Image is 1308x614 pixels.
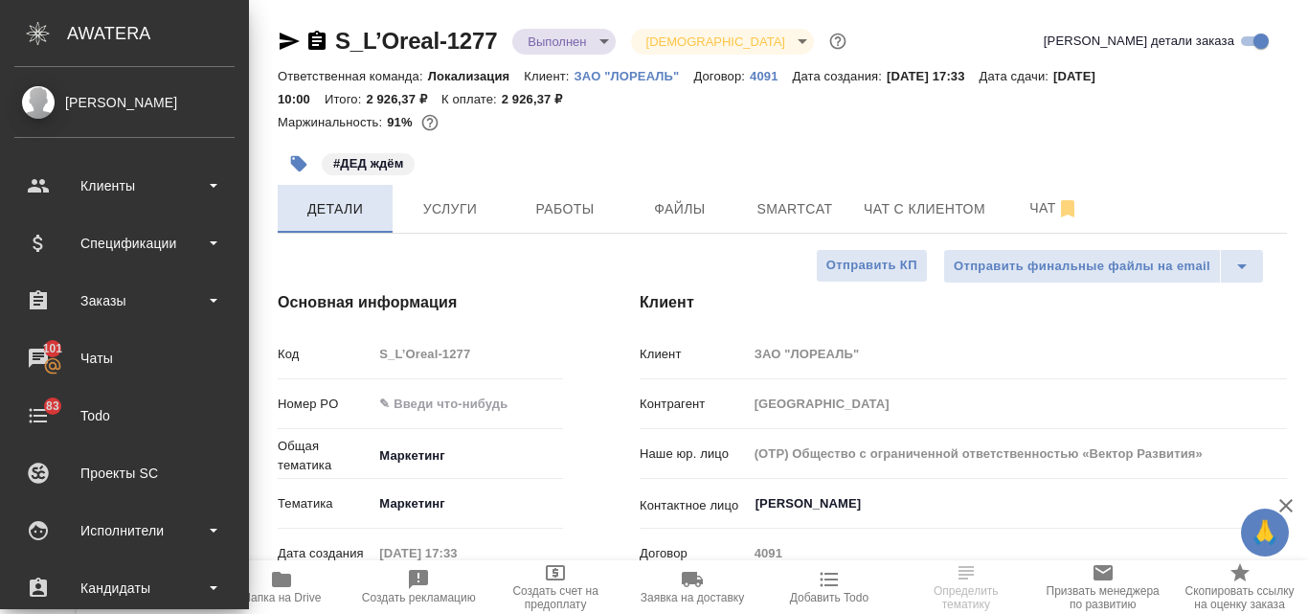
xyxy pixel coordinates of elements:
button: Скопировать ссылку на оценку заказа [1171,560,1308,614]
p: Наше юр. лицо [640,444,748,464]
div: AWATERA [67,14,249,53]
button: 231.44 RUB; [417,110,442,135]
button: 🙏 [1241,509,1289,557]
span: Отправить КП [826,255,917,277]
a: ЗАО "ЛОРЕАЛЬ" [575,67,694,83]
p: 91% [387,115,417,129]
div: Проекты SC [14,459,235,488]
span: Добавить Todo [790,591,868,604]
p: 2 926,37 ₽ [366,92,441,106]
button: Выполнен [522,34,592,50]
span: Создать рекламацию [362,591,476,604]
p: 2 926,37 ₽ [502,92,577,106]
div: Клиенты [14,171,235,200]
span: Работы [519,197,611,221]
button: Отправить КП [816,249,928,283]
p: Тематика [278,494,372,513]
p: Дата создания: [793,69,887,83]
p: #ДЕД ждём [333,154,403,173]
button: [DEMOGRAPHIC_DATA] [641,34,791,50]
input: Пустое поле [372,340,563,368]
div: Кандидаты [14,574,235,603]
p: [DATE] 17:33 [887,69,980,83]
a: 4091 [750,67,792,83]
p: 4091 [750,69,792,83]
span: 83 [34,397,71,416]
button: Доп статусы указывают на важность/срочность заказа [825,29,850,54]
a: 101Чаты [5,334,244,382]
p: ЗАО "ЛОРЕАЛЬ" [575,69,694,83]
button: Определить тематику [897,560,1034,614]
p: Номер PO [278,395,372,414]
div: Маркетинг [372,488,563,520]
button: Создать рекламацию [350,560,487,614]
a: Проекты SC [5,449,244,497]
p: Локализация [428,69,525,83]
div: Чаты [14,344,235,373]
button: Создать счет на предоплату [487,560,624,614]
span: Детали [289,197,381,221]
span: Чат [1008,196,1100,220]
div: Выполнен [512,29,615,55]
a: S_L’Oreal-1277 [335,28,497,54]
span: Папка на Drive [242,591,321,604]
span: 🙏 [1249,512,1281,553]
div: Маркетинг [372,440,563,472]
p: Общая тематика [278,437,372,475]
p: Клиент [640,345,748,364]
span: Призвать менеджера по развитию [1046,584,1160,611]
button: Скопировать ссылку для ЯМессенджера [278,30,301,53]
button: Скопировать ссылку [305,30,328,53]
span: 101 [32,339,75,358]
span: Отправить финальные файлы на email [954,256,1210,278]
span: Определить тематику [909,584,1023,611]
svg: Отписаться [1056,197,1079,220]
button: Призвать менеджера по развитию [1034,560,1171,614]
span: Услуги [404,197,496,221]
input: Пустое поле [748,539,1287,567]
div: Заказы [14,286,235,315]
button: Добавить Todo [760,560,897,614]
button: Добавить тэг [278,143,320,185]
p: Контрагент [640,395,748,414]
span: Заявка на доставку [641,591,744,604]
button: Заявка на доставку [624,560,761,614]
p: Контактное лицо [640,496,748,515]
p: Дата сдачи: [980,69,1053,83]
input: Пустое поле [748,440,1287,467]
p: Ответственная команда: [278,69,428,83]
div: Исполнители [14,516,235,545]
p: Клиент: [524,69,574,83]
input: Пустое поле [748,340,1287,368]
span: Создать счет на предоплату [499,584,613,611]
p: Договор: [693,69,750,83]
input: ✎ Введи что-нибудь [372,390,563,418]
h4: Клиент [640,291,1287,314]
div: Todo [14,401,235,430]
p: Дата создания [278,544,372,563]
div: [PERSON_NAME] [14,92,235,113]
span: ДЕД ждём [320,154,417,171]
span: Smartcat [749,197,841,221]
p: Итого: [325,92,366,106]
a: 83Todo [5,392,244,440]
input: Пустое поле [372,539,540,567]
p: Договор [640,544,748,563]
h4: Основная информация [278,291,563,314]
p: Код [278,345,372,364]
p: Маржинальность: [278,115,387,129]
p: К оплате: [441,92,502,106]
span: Чат с клиентом [864,197,985,221]
span: [PERSON_NAME] детали заказа [1044,32,1234,51]
button: Папка на Drive [214,560,350,614]
span: Скопировать ссылку на оценку заказа [1183,584,1297,611]
button: Отправить финальные файлы на email [943,249,1221,284]
span: Файлы [634,197,726,221]
div: Выполнен [631,29,814,55]
input: Пустое поле [748,390,1287,418]
div: split button [943,249,1264,284]
div: Спецификации [14,229,235,258]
